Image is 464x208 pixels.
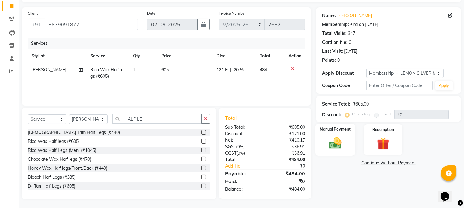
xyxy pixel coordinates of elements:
[265,150,310,156] div: ₹36.91
[265,177,310,185] div: ₹0
[337,57,340,64] div: 0
[220,177,265,185] div: Paid:
[348,30,355,37] div: 347
[373,136,393,151] img: _gift.svg
[220,131,265,137] div: Discount:
[349,39,351,46] div: 0
[220,150,265,156] div: ( )
[28,138,80,145] div: Rica Wax Half legs (₹605)
[322,39,347,46] div: Card on file:
[265,124,310,131] div: ₹605.00
[161,67,169,73] span: 605
[133,67,135,73] span: 1
[219,10,246,16] label: Invoice Number
[265,156,310,163] div: ₹484.00
[366,81,432,90] input: Enter Offer / Coupon Code
[238,151,244,156] span: 9%
[147,10,155,16] label: Date
[28,174,76,181] div: Bleach Half Legs (₹385)
[317,160,460,166] a: Continue Without Payment
[216,67,228,73] span: 121 F
[265,131,310,137] div: ₹121.00
[220,163,273,169] a: Add Tip
[322,101,350,107] div: Service Total:
[325,136,346,151] img: _cash.svg
[28,49,87,63] th: Stylist
[353,101,369,107] div: ₹605.00
[344,48,357,55] div: [DATE]
[265,144,310,150] div: ₹36.91
[265,170,310,177] div: ₹484.00
[28,38,310,49] div: Services
[225,150,236,156] span: CGST
[438,183,458,202] iframe: chat widget
[322,21,349,28] div: Membership:
[112,114,202,124] input: Search or Scan
[350,21,378,28] div: end on [DATE]
[234,67,244,73] span: 20 %
[435,81,453,90] button: Apply
[265,137,310,144] div: ₹410.17
[225,144,236,149] span: SGST
[28,10,38,16] label: Client
[28,165,107,172] div: Honey Wax Half legs/Front/Back (₹440)
[28,129,120,136] div: [DEMOGRAPHIC_DATA] Trim Half Legs (₹440)
[220,156,265,163] div: Total:
[28,19,45,30] button: +91
[220,144,265,150] div: ( )
[87,49,129,63] th: Service
[322,48,343,55] div: Last Visit:
[220,186,265,193] div: Balance :
[337,12,372,19] a: [PERSON_NAME]
[381,111,391,117] label: Fixed
[256,49,285,63] th: Total
[322,112,341,118] div: Discount:
[260,67,267,73] span: 484
[237,144,243,149] span: 9%
[28,156,91,163] div: Chocolate Wax Half legs (₹470)
[265,186,310,193] div: ₹484.00
[45,19,138,30] input: Search by Name/Mobile/Email/Code
[322,12,336,19] div: Name:
[220,137,265,144] div: Net:
[285,49,305,63] th: Action
[322,82,366,89] div: Coupon Code
[322,30,347,37] div: Total Visits:
[129,49,158,63] th: Qty
[213,49,256,63] th: Disc
[220,124,265,131] div: Sub Total:
[28,147,96,154] div: Rica Wax Half Legs (Men) (₹1045)
[273,163,310,169] div: ₹0
[322,57,336,64] div: Points:
[230,67,231,73] span: |
[158,49,213,63] th: Price
[90,67,124,79] span: Rica Wax Half legs (₹605)
[28,183,75,189] div: D- Tan Half Legs (₹605)
[320,126,351,132] label: Manual Payment
[352,111,372,117] label: Percentage
[322,70,366,77] div: Apply Discount
[372,127,394,132] label: Redemption
[225,115,239,121] span: Total
[32,67,66,73] span: [PERSON_NAME]
[220,170,265,177] div: Payable:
